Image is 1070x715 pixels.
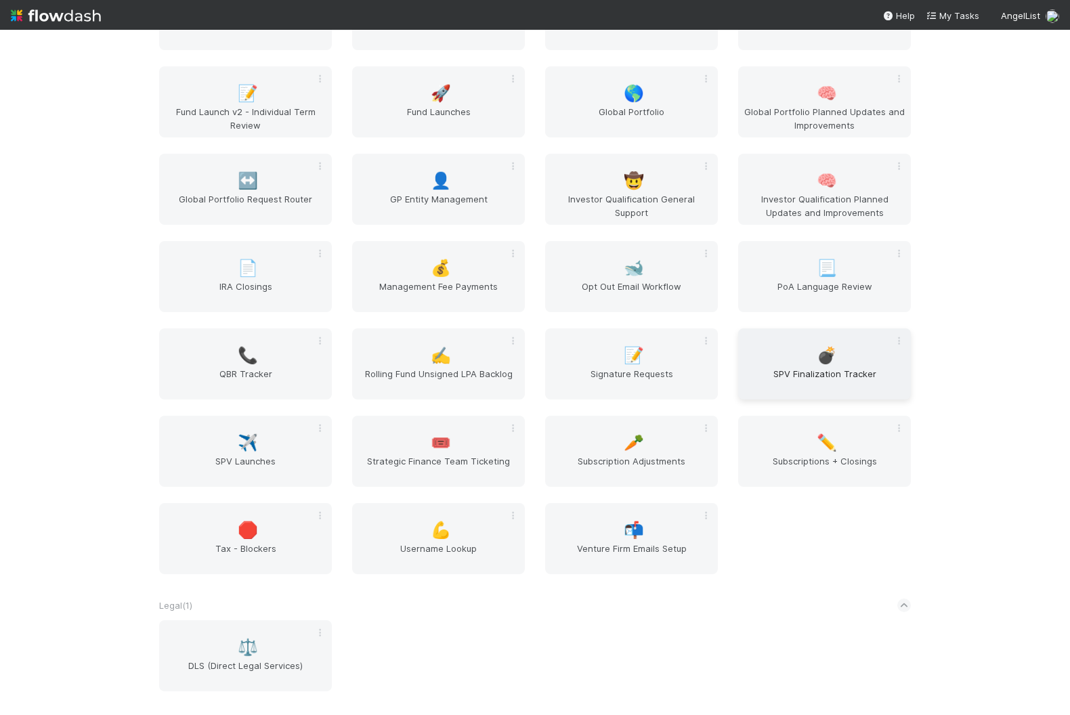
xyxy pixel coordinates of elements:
[431,347,451,364] span: ✍️
[431,434,451,452] span: 🎟️
[738,416,911,487] a: ✏️Subscriptions + Closings
[238,521,258,539] span: 🛑
[358,192,519,219] span: GP Entity Management
[358,454,519,481] span: Strategic Finance Team Ticketing
[358,542,519,569] span: Username Lookup
[817,434,837,452] span: ✏️
[358,280,519,307] span: Management Fee Payments
[744,192,905,219] span: Investor Qualification Planned Updates and Improvements
[159,416,332,487] a: ✈️SPV Launches
[431,521,451,539] span: 💪
[352,503,525,574] a: 💪Username Lookup
[358,367,519,394] span: Rolling Fund Unsigned LPA Backlog
[159,154,332,225] a: ↔️Global Portfolio Request Router
[744,454,905,481] span: Subscriptions + Closings
[738,66,911,137] a: 🧠Global Portfolio Planned Updates and Improvements
[545,154,718,225] a: 🤠Investor Qualification General Support
[238,347,258,364] span: 📞
[238,85,258,102] span: 📝
[431,85,451,102] span: 🚀
[165,454,326,481] span: SPV Launches
[738,241,911,312] a: 📃PoA Language Review
[738,328,911,399] a: 💣SPV Finalization Tracker
[1001,10,1040,21] span: AngelList
[1046,9,1059,23] img: avatar_eed832e9-978b-43e4-b51e-96e46fa5184b.png
[545,66,718,137] a: 🌎Global Portfolio
[744,367,905,394] span: SPV Finalization Tracker
[238,172,258,190] span: ↔️
[624,85,644,102] span: 🌎
[159,328,332,399] a: 📞QBR Tracker
[624,172,644,190] span: 🤠
[238,638,258,656] span: ⚖️
[165,280,326,307] span: IRA Closings
[352,66,525,137] a: 🚀Fund Launches
[165,367,326,394] span: QBR Tracker
[165,18,326,45] span: FAST Request Reporting Obligation
[352,416,525,487] a: 🎟️Strategic Finance Team Ticketing
[159,66,332,137] a: 📝Fund Launch v2 - Individual Term Review
[624,347,644,364] span: 📝
[624,259,644,277] span: 🐋
[159,600,192,611] span: Legal ( 1 )
[551,454,712,481] span: Subscription Adjustments
[238,259,258,277] span: 📄
[431,259,451,277] span: 💰
[551,192,712,219] span: Investor Qualification General Support
[545,416,718,487] a: 🥕Subscription Adjustments
[545,503,718,574] a: 📬Venture Firm Emails Setup
[165,105,326,132] span: Fund Launch v2 - Individual Term Review
[551,280,712,307] span: Opt Out Email Workflow
[926,10,979,21] span: My Tasks
[624,434,644,452] span: 🥕
[352,154,525,225] a: 👤GP Entity Management
[817,172,837,190] span: 🧠
[11,4,101,27] img: logo-inverted-e16ddd16eac7371096b0.svg
[817,347,837,364] span: 💣
[624,521,644,539] span: 📬
[545,241,718,312] a: 🐋Opt Out Email Workflow
[165,192,326,219] span: Global Portfolio Request Router
[817,85,837,102] span: 🧠
[352,328,525,399] a: ✍️Rolling Fund Unsigned LPA Backlog
[358,105,519,132] span: Fund Launches
[551,18,712,45] span: Fund Expenses
[358,18,519,45] span: Fund Amendments / Consents
[744,105,905,132] span: Global Portfolio Planned Updates and Improvements
[551,367,712,394] span: Signature Requests
[817,259,837,277] span: 📃
[744,280,905,307] span: PoA Language Review
[431,172,451,190] span: 👤
[926,9,979,22] a: My Tasks
[165,542,326,569] span: Tax - Blockers
[159,503,332,574] a: 🛑Tax - Blockers
[545,328,718,399] a: 📝Signature Requests
[352,241,525,312] a: 💰Management Fee Payments
[551,105,712,132] span: Global Portfolio
[159,620,332,691] a: ⚖️DLS (Direct Legal Services)
[238,434,258,452] span: ✈️
[744,18,905,45] span: Fund Launch
[165,659,326,686] span: DLS (Direct Legal Services)
[882,9,915,22] div: Help
[551,542,712,569] span: Venture Firm Emails Setup
[159,241,332,312] a: 📄IRA Closings
[738,154,911,225] a: 🧠Investor Qualification Planned Updates and Improvements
